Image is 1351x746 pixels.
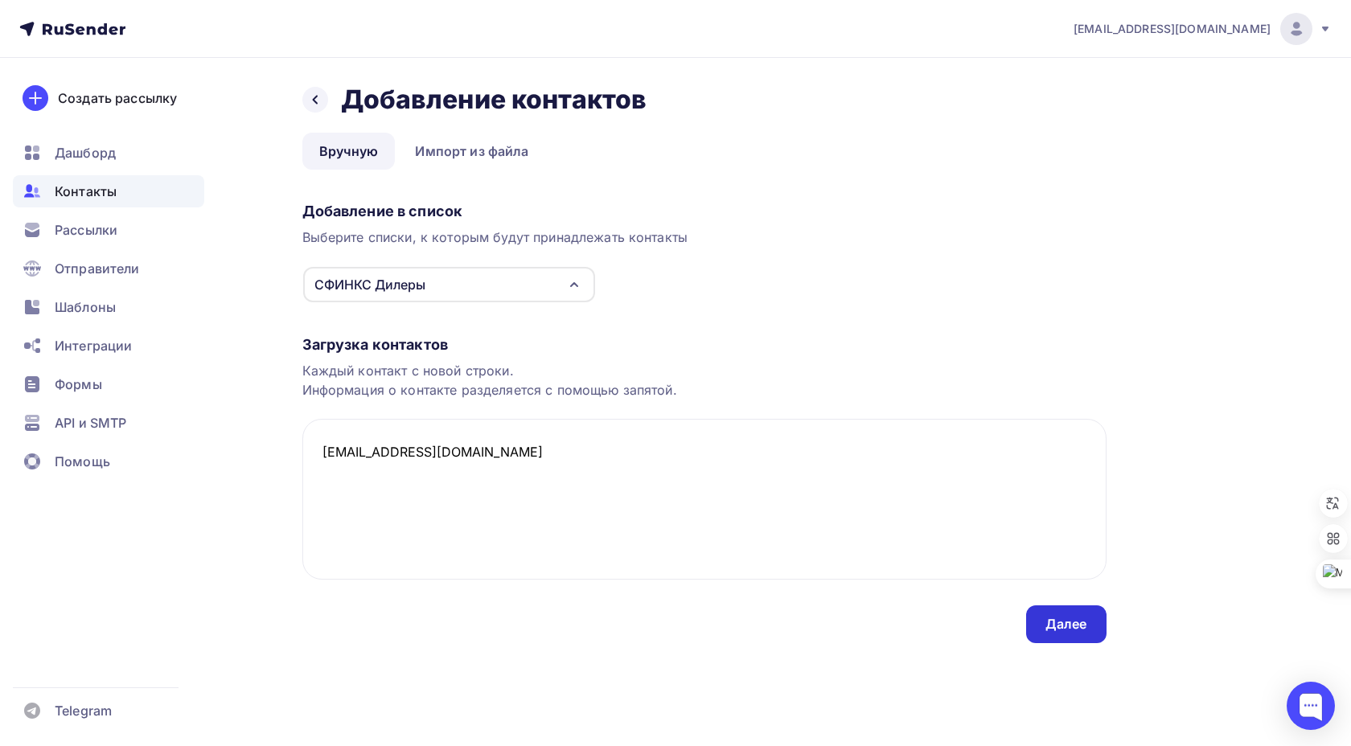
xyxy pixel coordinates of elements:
[302,335,1107,355] div: Загрузка контактов
[55,375,102,394] span: Формы
[55,297,116,317] span: Шаблоны
[1074,13,1332,45] a: [EMAIL_ADDRESS][DOMAIN_NAME]
[13,175,204,207] a: Контакты
[302,227,1107,247] div: Выберите списки, к которым будут принадлежать контакты
[302,361,1107,400] div: Каждый контакт с новой строки. Информация о контакте разделяется с помощью запятой.
[13,214,204,246] a: Рассылки
[13,368,204,400] a: Формы
[55,143,116,162] span: Дашборд
[55,259,140,278] span: Отправители
[55,182,117,201] span: Контакты
[55,413,126,432] span: API и SMTP
[341,84,647,116] h2: Добавление контактов
[1045,615,1087,633] div: Далее
[13,137,204,169] a: Дашборд
[314,275,425,294] div: СФИНКС Дилеры
[55,701,112,720] span: Telegram
[398,133,545,170] a: Импорт из файла
[302,202,1107,221] div: Добавление в список
[55,452,110,471] span: Помощь
[302,133,396,170] a: Вручную
[58,88,177,108] div: Создать рассылку
[302,266,596,303] button: СФИНКС Дилеры
[55,220,117,240] span: Рассылки
[13,291,204,323] a: Шаблоны
[55,336,132,355] span: Интеграции
[13,252,204,285] a: Отправители
[1074,21,1271,37] span: [EMAIL_ADDRESS][DOMAIN_NAME]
